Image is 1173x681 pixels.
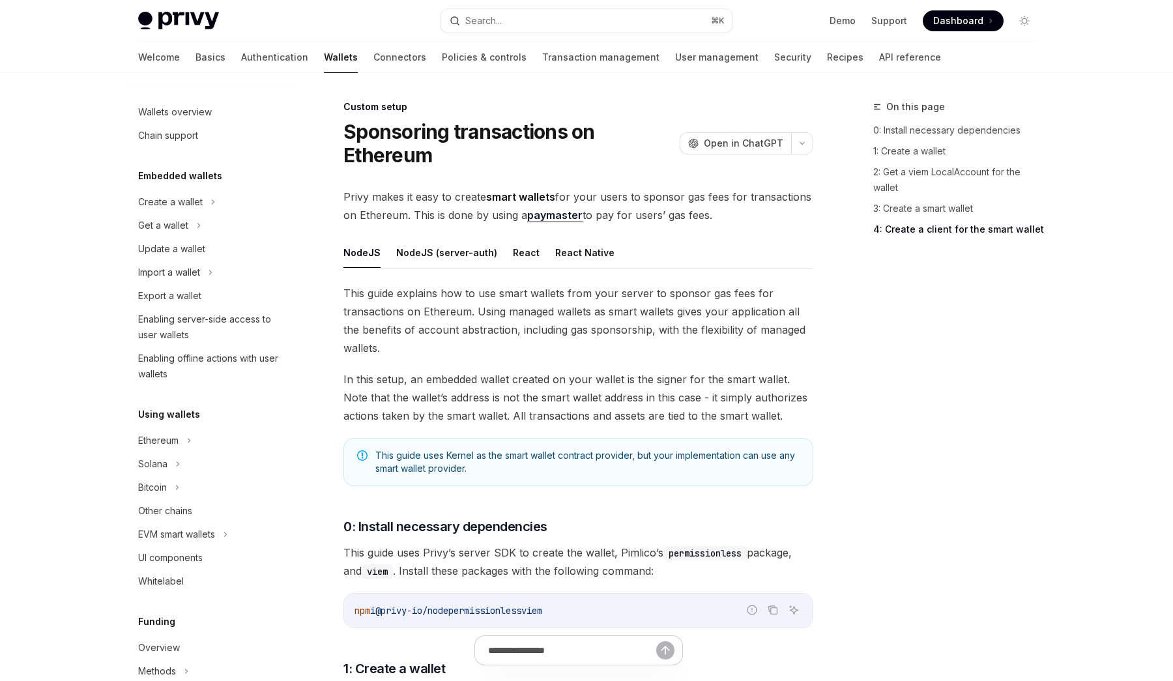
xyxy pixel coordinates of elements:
[138,663,176,679] div: Methods
[138,640,180,656] div: Overview
[375,449,800,475] span: This guide uses Kernel as the smart wallet contract provider, but your implementation can use any...
[128,523,295,546] button: EVM smart wallets
[827,42,863,73] a: Recipes
[675,42,759,73] a: User management
[1014,10,1035,31] button: Toggle dark mode
[241,42,308,73] a: Authentication
[128,636,295,659] a: Overview
[138,128,198,143] div: Chain support
[195,42,225,73] a: Basics
[128,261,295,284] button: Import a wallet
[873,120,1045,141] a: 0: Install necessary dependencies
[680,132,791,154] button: Open in ChatGPT
[128,429,295,452] button: Ethereum
[138,42,180,73] a: Welcome
[343,237,381,268] button: NodeJS
[744,601,760,618] button: Report incorrect code
[362,564,393,579] code: viem
[343,188,813,224] span: Privy makes it easy to create for your users to sponsor gas fees for transactions on Ethereum. Th...
[343,120,674,167] h1: Sponsoring transactions on Ethereum
[128,570,295,593] a: Whitelabel
[521,605,542,616] span: viem
[128,100,295,124] a: Wallets overview
[873,219,1045,240] a: 4: Create a client for the smart wallet
[711,16,725,26] span: ⌘ K
[785,601,802,618] button: Ask AI
[138,480,167,495] div: Bitcoin
[343,370,813,425] span: In this setup, an embedded wallet created on your wallet is the signer for the smart wallet. Note...
[486,190,555,203] strong: smart wallets
[442,42,527,73] a: Policies & controls
[138,433,179,448] div: Ethereum
[542,42,659,73] a: Transaction management
[128,214,295,237] button: Get a wallet
[448,605,521,616] span: permissionless
[128,499,295,523] a: Other chains
[357,450,368,461] svg: Note
[138,168,222,184] h5: Embedded wallets
[465,13,502,29] div: Search...
[138,456,167,472] div: Solana
[128,124,295,147] a: Chain support
[886,99,945,115] span: On this page
[355,605,370,616] span: npm
[527,209,583,222] a: paymaster
[871,14,907,27] a: Support
[138,241,205,257] div: Update a wallet
[764,601,781,618] button: Copy the contents from the code block
[343,543,813,580] span: This guide uses Privy’s server SDK to create the wallet, Pimlico’s package, and . Install these p...
[128,347,295,386] a: Enabling offline actions with user wallets
[128,190,295,214] button: Create a wallet
[923,10,1004,31] a: Dashboard
[873,198,1045,219] a: 3: Create a smart wallet
[138,12,219,30] img: light logo
[441,9,732,33] button: Search...⌘K
[138,312,287,343] div: Enabling server-side access to user wallets
[138,288,201,304] div: Export a wallet
[138,573,184,589] div: Whitelabel
[138,527,215,542] div: EVM smart wallets
[138,614,175,630] h5: Funding
[933,14,983,27] span: Dashboard
[373,42,426,73] a: Connectors
[873,162,1045,198] a: 2: Get a viem LocalAccount for the wallet
[128,308,295,347] a: Enabling server-side access to user wallets
[513,237,540,268] button: React
[873,141,1045,162] a: 1: Create a wallet
[774,42,811,73] a: Security
[343,517,547,536] span: 0: Install necessary dependencies
[375,605,448,616] span: @privy-io/node
[555,237,615,268] button: React Native
[343,284,813,357] span: This guide explains how to use smart wallets from your server to sponsor gas fees for transaction...
[343,100,813,113] div: Custom setup
[138,194,203,210] div: Create a wallet
[656,641,674,659] button: Send message
[138,104,212,120] div: Wallets overview
[138,503,192,519] div: Other chains
[704,137,783,150] span: Open in ChatGPT
[128,452,295,476] button: Solana
[128,284,295,308] a: Export a wallet
[138,218,188,233] div: Get a wallet
[128,546,295,570] a: UI components
[324,42,358,73] a: Wallets
[370,605,375,616] span: i
[830,14,856,27] a: Demo
[488,636,656,665] input: Ask a question...
[663,546,747,560] code: permissionless
[138,265,200,280] div: Import a wallet
[879,42,941,73] a: API reference
[396,237,497,268] button: NodeJS (server-auth)
[138,550,203,566] div: UI components
[138,351,287,382] div: Enabling offline actions with user wallets
[128,476,295,499] button: Bitcoin
[138,407,200,422] h5: Using wallets
[128,237,295,261] a: Update a wallet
